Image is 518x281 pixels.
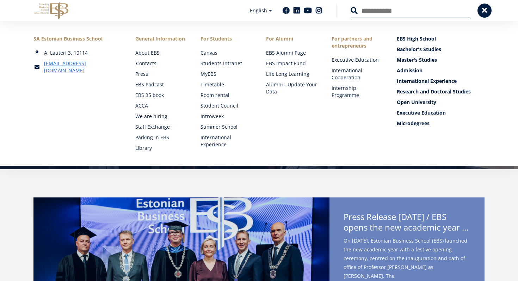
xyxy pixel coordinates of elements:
a: Microdegrees [397,120,485,127]
a: Life Long Learning [266,71,317,78]
a: Student Council [201,102,252,109]
a: Parking in EBS [135,134,187,141]
a: EBS High School [397,35,485,42]
span: opens the new academic year with the inauguration of [PERSON_NAME] [PERSON_NAME] – international ... [344,222,470,233]
a: EBS Podcast [135,81,187,88]
a: EBS Alumni Page [266,49,317,56]
a: Executive Education [332,56,383,63]
span: For partners and entrepreneurs [332,35,383,49]
a: International Experience [397,78,485,85]
a: Introweek [201,113,252,120]
a: Timetable [201,81,252,88]
a: ACCA [135,102,187,109]
a: Executive Education [397,109,485,116]
a: Open University [397,99,485,106]
a: Bachelor's Studies [397,46,485,53]
a: Summer School [201,123,252,130]
a: MyEBS [201,71,252,78]
a: International Experience [201,134,252,148]
a: Internship Programme [332,85,383,99]
a: Linkedin [293,7,300,14]
a: For Students [201,35,252,42]
a: Students Intranet [201,60,252,67]
a: Master's Studies [397,56,485,63]
a: EBS 35 book [135,92,187,99]
span: Press Release [DATE] / EBS [344,212,470,235]
a: Canvas [201,49,252,56]
a: Admission [397,67,485,74]
a: EBS Impact Fund [266,60,317,67]
a: Research and Doctoral Studies [397,88,485,95]
span: For Alumni [266,35,317,42]
a: Press [135,71,187,78]
a: We are hiring [135,113,187,120]
a: About EBS [135,49,187,56]
a: Staff Exchange [135,123,187,130]
a: Youtube [304,7,312,14]
div: A. Lauteri 3, 10114 [33,49,121,56]
a: Room rental [201,92,252,99]
span: General Information [135,35,187,42]
a: Instagram [315,7,322,14]
a: Facebook [283,7,290,14]
a: Library [135,145,187,152]
a: International Cooperation [332,67,383,81]
div: SA Estonian Business School [33,35,121,42]
a: Alumni - Update Your Data [266,81,317,95]
a: Contacts [136,60,187,67]
a: [EMAIL_ADDRESS][DOMAIN_NAME] [44,60,121,74]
